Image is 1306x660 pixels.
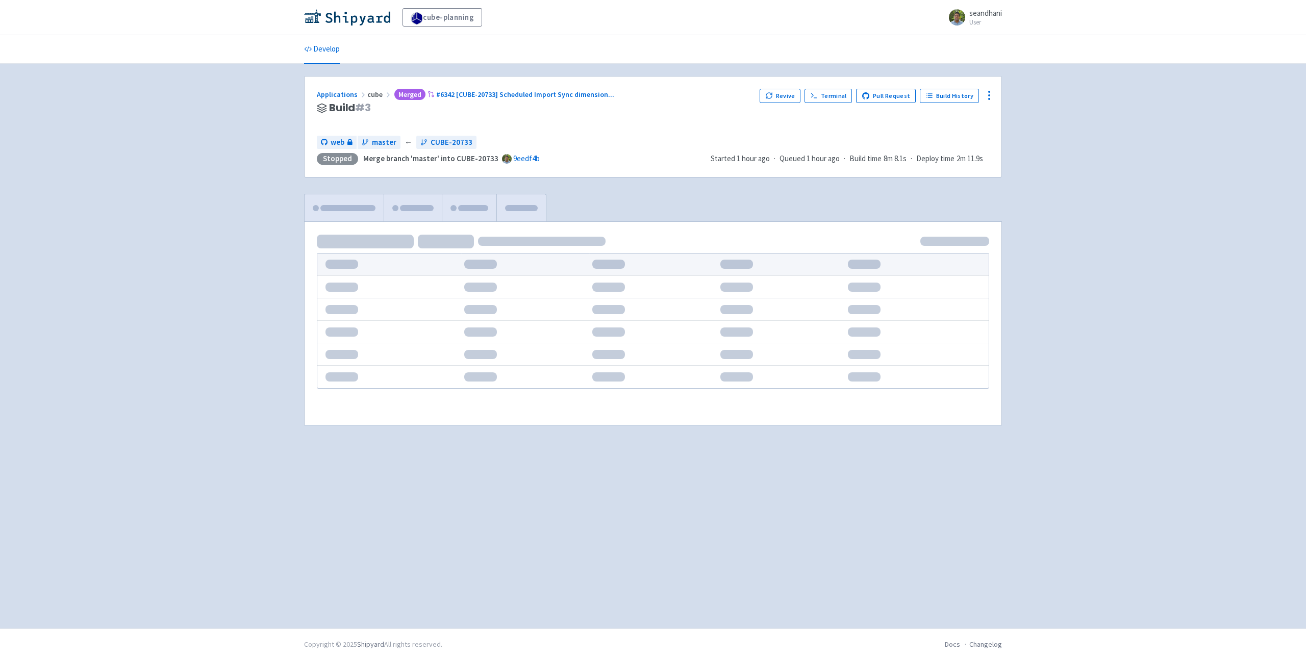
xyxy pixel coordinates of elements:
[513,154,540,163] a: 9eedf4b
[916,153,955,165] span: Deploy time
[357,640,384,649] a: Shipyard
[416,136,476,149] a: CUBE-20733
[920,89,979,103] a: Build History
[737,154,770,163] time: 1 hour ago
[358,136,400,149] a: master
[405,137,412,148] span: ←
[392,90,616,99] a: Merged#6342 [CUBE-20733] Scheduled Import Sync dimension...
[394,89,425,100] span: Merged
[957,153,983,165] span: 2m 11.9s
[331,137,344,148] span: web
[372,137,396,148] span: master
[969,19,1002,26] small: User
[780,154,840,163] span: Queued
[849,153,882,165] span: Build time
[317,153,358,165] div: Stopped
[884,153,907,165] span: 8m 8.1s
[969,8,1002,18] span: seandhani
[711,153,989,165] div: · · ·
[304,639,442,650] div: Copyright © 2025 All rights reserved.
[711,154,770,163] span: Started
[856,89,916,103] a: Pull Request
[329,102,371,114] span: Build
[431,137,472,148] span: CUBE-20733
[304,35,340,64] a: Develop
[969,640,1002,649] a: Changelog
[945,640,960,649] a: Docs
[805,89,852,103] a: Terminal
[807,154,840,163] time: 1 hour ago
[760,89,800,103] button: Revive
[367,90,392,99] span: cube
[403,8,482,27] a: cube-planning
[436,90,614,99] span: #6342 [CUBE-20733] Scheduled Import Sync dimension ...
[304,9,390,26] img: Shipyard logo
[317,136,357,149] a: web
[317,90,367,99] a: Applications
[943,9,1002,26] a: seandhani User
[355,100,371,115] span: # 3
[363,154,498,163] strong: Merge branch 'master' into CUBE-20733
